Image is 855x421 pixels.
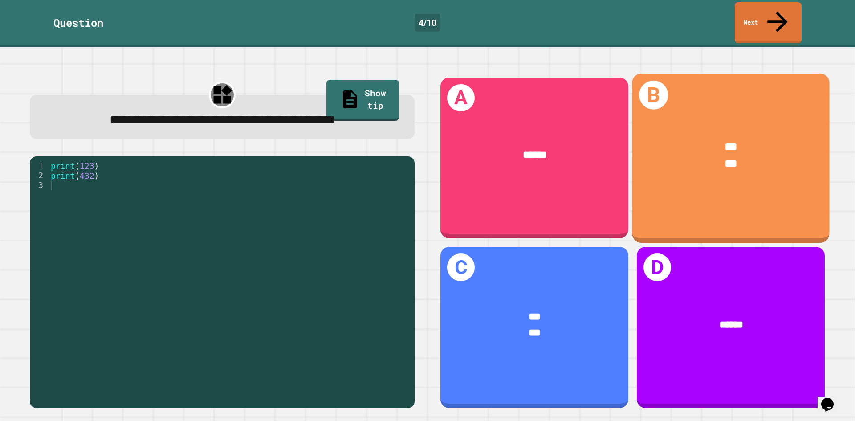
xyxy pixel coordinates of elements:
[415,14,440,32] div: 4 / 10
[326,80,399,121] a: Show tip
[30,171,49,180] div: 2
[735,2,802,43] a: Next
[30,161,49,171] div: 1
[53,15,103,31] div: Question
[643,253,671,281] h1: D
[639,80,668,109] h1: B
[30,180,49,190] div: 3
[447,253,475,281] h1: C
[818,385,846,412] iframe: chat widget
[447,84,475,112] h1: A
